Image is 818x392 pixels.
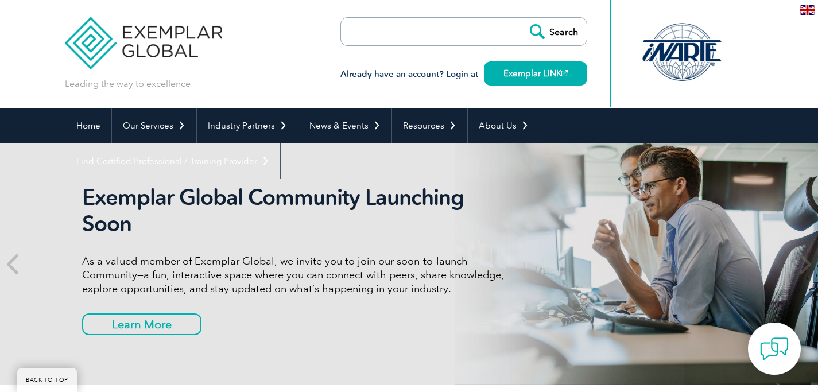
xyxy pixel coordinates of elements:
img: open_square.png [561,70,568,76]
a: BACK TO TOP [17,368,77,392]
input: Search [524,18,587,45]
a: Industry Partners [197,108,298,143]
a: Our Services [112,108,196,143]
img: contact-chat.png [760,335,789,363]
a: News & Events [298,108,391,143]
a: Exemplar LINK [484,61,587,86]
h2: Exemplar Global Community Launching Soon [82,184,513,237]
a: Learn More [82,313,201,335]
a: Home [65,108,111,143]
a: About Us [468,108,540,143]
p: Leading the way to excellence [65,77,191,90]
p: As a valued member of Exemplar Global, we invite you to join our soon-to-launch Community—a fun, ... [82,254,513,296]
img: en [800,5,815,15]
h3: Already have an account? Login at [340,67,587,81]
a: Find Certified Professional / Training Provider [65,143,280,179]
a: Resources [392,108,467,143]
